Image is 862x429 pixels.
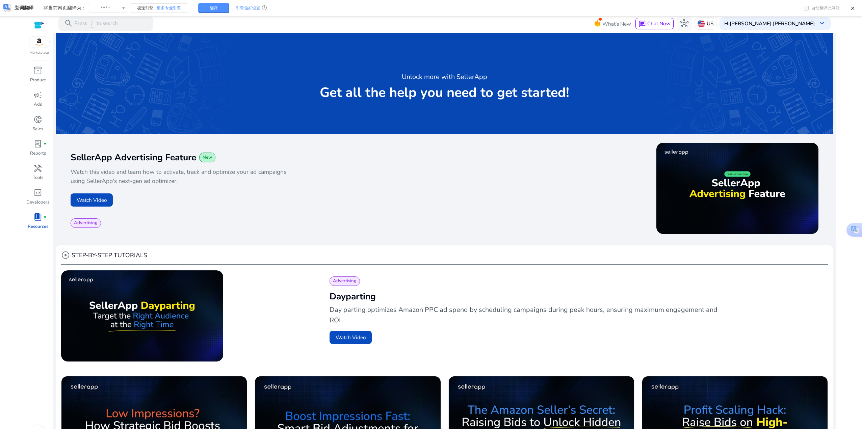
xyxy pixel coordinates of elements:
[30,77,46,84] p: Product
[71,152,196,163] span: SellerApp Advertising Feature
[656,143,818,234] img: maxresdefault.jpg
[74,20,118,28] p: Press to search
[33,164,42,173] span: handyman
[29,36,49,48] img: amazon.svg
[707,18,713,29] p: US
[64,19,73,28] span: search
[26,114,50,138] a: donut_smallSales
[33,66,42,75] span: inventory_2
[30,50,49,55] p: Marketplace
[33,188,42,197] span: code_blocks
[320,85,569,100] p: Get all the help you need to get started!
[26,199,49,206] p: Developers
[330,331,372,344] button: Watch Video
[71,167,287,185] p: Watch this video and learn how to activate, track and optimize your ad campaigns using SellerApp'...
[33,175,43,181] p: Tools
[44,142,47,145] span: fiber_manual_record
[28,223,48,230] p: Resources
[817,19,826,28] span: keyboard_arrow_down
[724,21,815,26] p: Hi
[33,91,42,100] span: campaign
[89,20,95,28] span: /
[26,89,50,113] a: campaignAds
[26,65,50,89] a: inventory_2Product
[638,20,646,28] span: chat
[602,18,631,30] span: What's New
[33,139,42,148] span: lab_profile
[677,16,691,31] button: hub
[32,126,43,133] p: Sales
[44,216,47,219] span: fiber_manual_record
[61,251,147,260] div: STEP-BY-STEP TUTORIALS
[26,211,50,236] a: book_4fiber_manual_recordResources
[33,115,42,124] span: donut_small
[34,101,42,108] p: Ads
[74,220,98,226] span: Advertising
[30,150,46,157] p: Reports
[71,193,113,207] button: Watch Video
[680,19,688,28] span: hub
[330,291,816,302] h2: Dayparting
[635,18,674,29] button: chatChat Now
[26,187,50,211] a: code_blocksDevelopers
[61,270,223,361] img: maxresdefault.jpg
[402,72,487,82] h3: Unlock more with SellerApp
[26,138,50,162] a: lab_profilefiber_manual_recordReports
[730,20,815,27] b: [PERSON_NAME] [PERSON_NAME]
[647,20,671,27] span: Chat Now
[61,251,70,260] span: play_circle
[26,162,50,187] a: handymanTools
[698,20,705,27] img: us.svg
[203,155,212,161] span: New
[333,278,357,284] span: Advertising
[330,305,719,326] p: Day parting optimizes Amazon PPC ad spend by scheduling campaigns during peak hours, ensuring max...
[33,213,42,221] span: book_4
